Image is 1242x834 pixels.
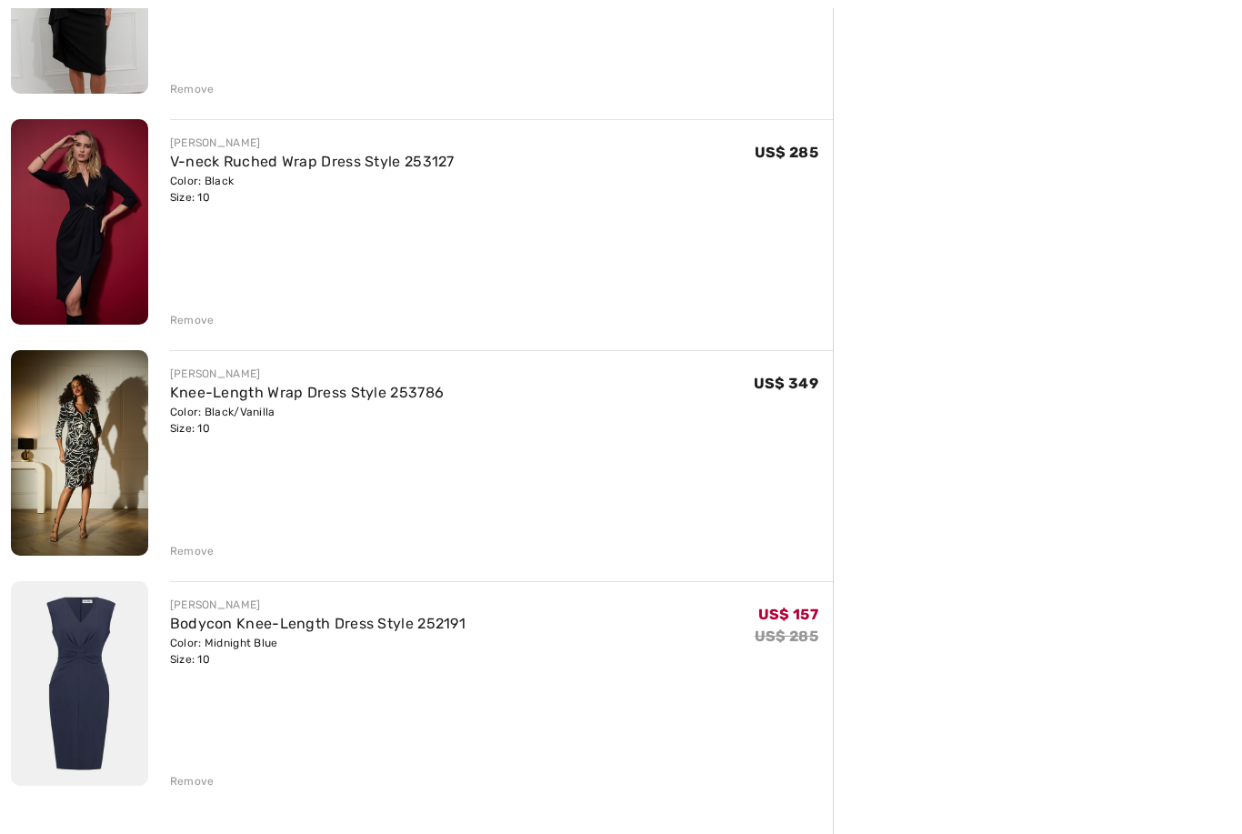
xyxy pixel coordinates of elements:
div: Color: Black/Vanilla Size: 10 [170,405,445,437]
div: Color: Midnight Blue Size: 10 [170,636,466,668]
span: US$ 285 [755,145,818,162]
img: Knee-Length Wrap Dress Style 253786 [11,351,148,557]
img: V-neck Ruched Wrap Dress Style 253127 [11,120,148,326]
div: Color: Black Size: 10 [170,174,455,206]
div: [PERSON_NAME] [170,598,466,614]
div: Remove [170,82,215,98]
a: V-neck Ruched Wrap Dress Style 253127 [170,154,455,171]
a: Knee-Length Wrap Dress Style 253786 [170,385,445,402]
span: US$ 349 [754,376,818,393]
div: Remove [170,544,215,560]
span: US$ 157 [758,607,818,624]
s: US$ 285 [755,628,818,646]
div: Remove [170,313,215,329]
a: Bodycon Knee-Length Dress Style 252191 [170,616,466,633]
div: [PERSON_NAME] [170,367,445,383]
img: Bodycon Knee-Length Dress Style 252191 [11,582,148,788]
div: [PERSON_NAME] [170,136,455,152]
div: Remove [170,774,215,790]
